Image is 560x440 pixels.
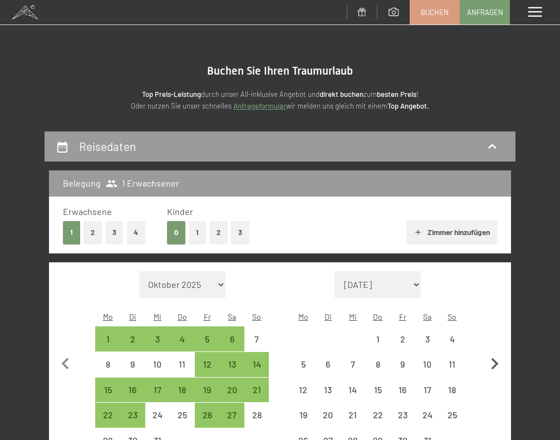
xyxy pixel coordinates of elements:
[219,352,244,377] div: Sat Dec 13 2025
[244,326,269,351] div: Anreise nicht möglich
[365,378,390,403] div: Anreise nicht möglich
[390,326,415,351] div: Anreise nicht möglich
[244,326,269,351] div: Sun Dec 07 2025
[292,410,315,433] div: 19
[204,312,211,321] abbr: Freitag
[391,385,414,408] div: 16
[440,326,465,351] div: Sun Jan 04 2026
[441,385,464,408] div: 18
[219,403,244,428] div: Sat Dec 27 2025
[95,352,120,377] div: Anreise nicht möglich
[195,352,220,377] div: Anreise möglich
[196,410,219,433] div: 26
[390,403,415,428] div: Anreise nicht möglich
[316,352,341,377] div: Tue Jan 06 2026
[440,378,465,403] div: Sun Jan 18 2026
[245,385,268,408] div: 21
[83,221,102,244] button: 2
[129,312,136,321] abbr: Dienstag
[220,335,243,358] div: 6
[316,403,341,428] div: Tue Jan 20 2026
[441,335,464,358] div: 4
[415,403,440,428] div: Anreise nicht möglich
[415,326,440,351] div: Sat Jan 03 2026
[416,335,439,358] div: 3
[415,326,440,351] div: Anreise nicht möglich
[421,7,449,17] span: Buchen
[171,385,194,408] div: 18
[120,326,145,351] div: Tue Dec 02 2025
[170,352,195,377] div: Thu Dec 11 2025
[219,403,244,428] div: Anreise möglich
[245,410,268,433] div: 28
[391,360,414,383] div: 9
[231,221,249,244] button: 3
[441,360,464,383] div: 11
[145,403,170,428] div: Wed Dec 24 2025
[170,352,195,377] div: Anreise nicht möglich
[145,378,170,403] div: Wed Dec 17 2025
[390,352,415,377] div: Fri Jan 09 2026
[390,352,415,377] div: Anreise nicht möglich
[410,1,459,24] a: Buchen
[291,403,316,428] div: Mon Jan 19 2026
[120,378,145,403] div: Anreise möglich
[440,403,465,428] div: Sun Jan 25 2026
[63,221,80,244] button: 1
[195,378,220,403] div: Anreise möglich
[341,352,366,377] div: Wed Jan 07 2026
[167,221,185,244] button: 0
[342,360,365,383] div: 7
[170,403,195,428] div: Anreise nicht möglich
[95,378,120,403] div: Mon Dec 15 2025
[146,335,169,358] div: 3
[377,90,416,99] strong: besten Preis
[317,360,340,383] div: 6
[145,326,170,351] div: Anreise möglich
[219,326,244,351] div: Sat Dec 06 2025
[342,385,365,408] div: 14
[220,360,243,383] div: 13
[416,410,439,433] div: 24
[96,360,119,383] div: 8
[460,1,509,24] a: Anfragen
[146,410,169,433] div: 24
[390,378,415,403] div: Fri Jan 16 2026
[120,403,145,428] div: Anreise möglich
[154,312,161,321] abbr: Mittwoch
[45,89,515,112] p: durch unser All-inklusive Angebot und zum ! Oder nutzen Sie unser schnelles wir melden uns gleich...
[171,410,194,433] div: 25
[121,335,144,358] div: 2
[316,378,341,403] div: Anreise nicht möglich
[196,335,219,358] div: 5
[415,378,440,403] div: Sat Jan 17 2026
[219,378,244,403] div: Anreise möglich
[291,378,316,403] div: Anreise nicht möglich
[448,312,456,321] abbr: Sonntag
[196,385,219,408] div: 19
[79,139,136,153] h2: Reisedaten
[170,403,195,428] div: Thu Dec 25 2025
[365,352,390,377] div: Thu Jan 08 2026
[373,312,382,321] abbr: Donnerstag
[189,221,206,244] button: 1
[399,312,406,321] abbr: Freitag
[341,378,366,403] div: Wed Jan 14 2026
[317,410,340,433] div: 20
[441,410,464,433] div: 25
[245,335,268,358] div: 7
[415,403,440,428] div: Sat Jan 24 2026
[219,326,244,351] div: Anreise möglich
[145,326,170,351] div: Wed Dec 03 2025
[440,352,465,377] div: Anreise nicht möglich
[146,360,169,383] div: 10
[366,335,389,358] div: 1
[195,326,220,351] div: Fri Dec 05 2025
[95,326,120,351] div: Mon Dec 01 2025
[170,378,195,403] div: Anreise möglich
[365,352,390,377] div: Anreise nicht möglich
[120,352,145,377] div: Tue Dec 09 2025
[146,385,169,408] div: 17
[127,221,146,244] button: 4
[195,352,220,377] div: Fri Dec 12 2025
